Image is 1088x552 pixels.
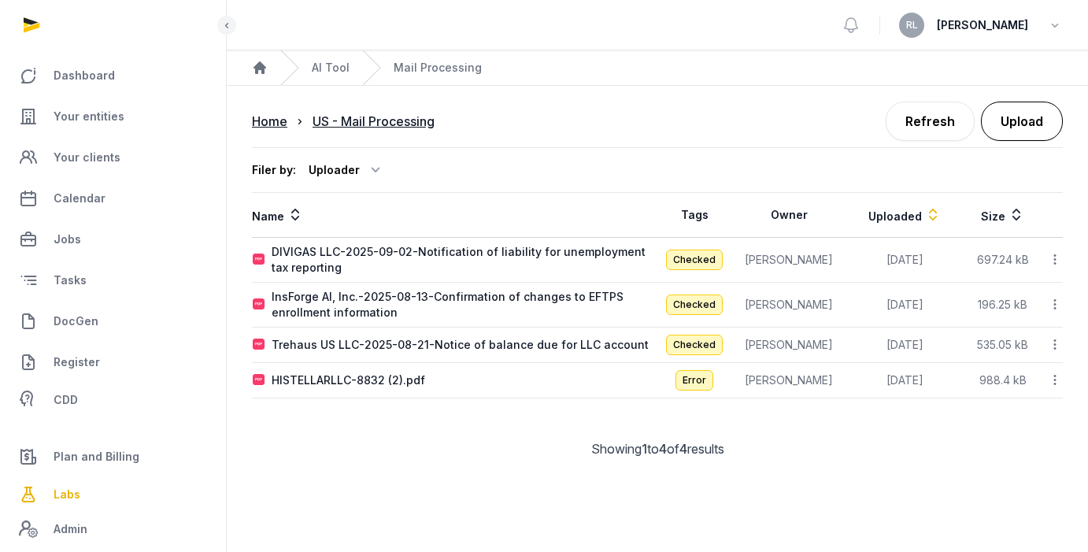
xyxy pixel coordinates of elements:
a: Admin [13,513,213,545]
a: DocGen [13,302,213,340]
div: InsForge AI, Inc.-2025-08-13-Confirmation of changes to EFTPS enrollment information [272,289,657,320]
a: Tasks [13,261,213,299]
span: Checked [666,295,723,315]
span: Tasks [54,271,87,290]
td: 988.4 kB [963,363,1042,398]
span: Dashboard [54,66,115,85]
th: Owner [732,193,847,238]
a: AI Tool [312,60,350,76]
span: Error [675,370,713,391]
span: 1 [642,441,647,457]
div: Trehaus US LLC-2025-08-21-Notice of balance due for LLC account [272,337,649,353]
button: RL [899,13,924,38]
td: [PERSON_NAME] [732,363,847,398]
nav: Breadcrumb [252,102,657,140]
td: [PERSON_NAME] [732,238,847,283]
button: Upload [981,102,1063,141]
img: pdf.svg [253,374,265,387]
img: pdf.svg [253,254,265,266]
a: Jobs [13,220,213,258]
td: 196.25 kB [963,283,1042,328]
span: Labs [54,485,80,504]
th: Tags [657,193,732,238]
a: Your clients [13,139,213,176]
td: 535.05 kB [963,328,1042,363]
div: Filer by: [252,162,296,178]
span: [PERSON_NAME] [937,16,1028,35]
span: Calendar [54,189,105,208]
div: Home [252,112,287,131]
div: Showing to of results [252,439,1063,458]
span: [DATE] [886,373,923,387]
span: Your clients [54,148,120,167]
span: Jobs [54,230,81,249]
span: DocGen [54,312,98,331]
span: Checked [666,335,723,355]
span: RL [906,20,918,30]
div: DIVIGAS LLC-2025-09-02-Notification of liability for unemployment tax reporting [272,244,657,276]
th: Name [252,193,657,238]
span: [DATE] [886,298,923,311]
nav: Breadcrumb [227,50,1088,86]
th: Size [963,193,1042,238]
a: Dashboard [13,57,213,94]
a: Calendar [13,180,213,217]
div: Uploader [309,157,385,183]
span: 4 [679,441,687,457]
span: Your entities [54,107,124,126]
span: [DATE] [886,338,923,351]
span: Admin [54,520,87,539]
span: Register [54,353,100,372]
span: Checked [666,250,723,270]
span: Mail Processing [394,60,482,76]
span: 4 [659,441,667,457]
a: Register [13,343,213,381]
a: CDD [13,384,213,416]
td: [PERSON_NAME] [732,283,847,328]
a: Refresh [886,102,975,141]
span: [DATE] [886,253,923,266]
div: HISTELLARLLC-8832 (2).pdf [272,372,425,388]
img: pdf.svg [253,298,265,311]
span: CDD [54,391,78,409]
th: Uploaded [846,193,963,238]
span: Plan and Billing [54,447,139,466]
td: [PERSON_NAME] [732,328,847,363]
a: Plan and Billing [13,438,213,476]
td: 697.24 kB [963,238,1042,283]
a: Labs [13,476,213,513]
div: US - Mail Processing [313,112,435,131]
img: pdf.svg [253,339,265,351]
a: Your entities [13,98,213,135]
